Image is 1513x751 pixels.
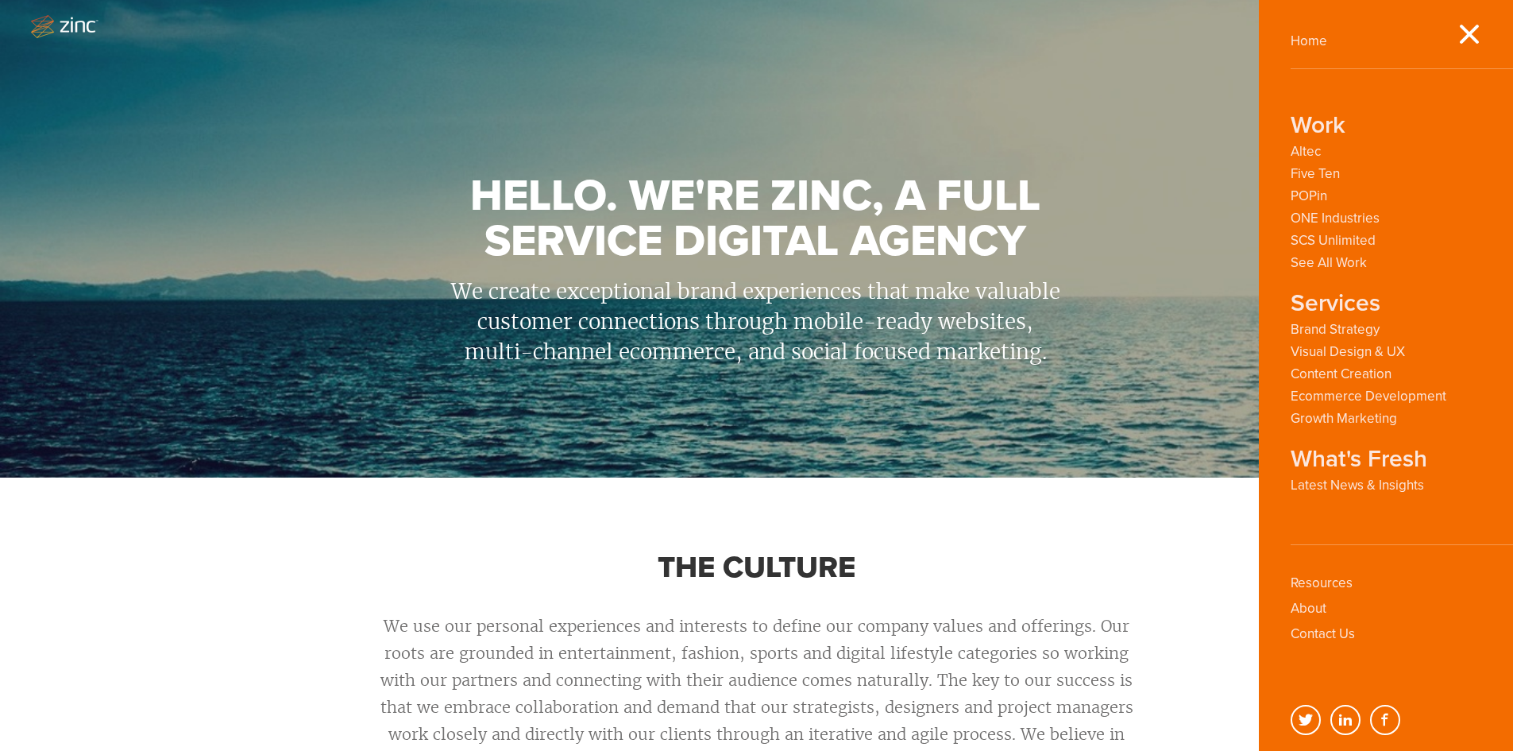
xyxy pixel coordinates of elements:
a: Growth Marketing [1291,411,1397,426]
a: Ecommerce Development [1291,389,1446,404]
a: Contact Us [1291,625,1355,642]
a: Resources [1291,575,1353,591]
strong: What's Fresh [1291,448,1427,470]
a: POPin [1291,188,1327,203]
div: Navigation Menu [1291,33,1457,652]
a: Content Creation [1291,366,1391,381]
a: See All Work [1291,255,1367,270]
a: ONE Industries [1291,211,1380,226]
strong: Services [1291,292,1380,315]
a: About [1291,600,1326,617]
h1: Hello. We're Zinc, a full service digital agency [446,174,1065,265]
strong: Work [1291,114,1345,137]
h1: The culture [368,552,1146,584]
a: SCS Unlimited [1291,233,1376,248]
a: Home [1291,33,1327,49]
iframe: Drift Widget Chat Controller [1434,672,1494,732]
a: Latest News & Insights [1291,478,1424,493]
a: Brand Strategy [1291,322,1380,337]
a: Visual Design & UX [1291,344,1405,359]
a: Altec [1291,144,1321,159]
a: Five Ten [1291,166,1340,181]
p: We create exceptional brand experiences that make valuable customer connections through mobile-re... [446,277,1065,367]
